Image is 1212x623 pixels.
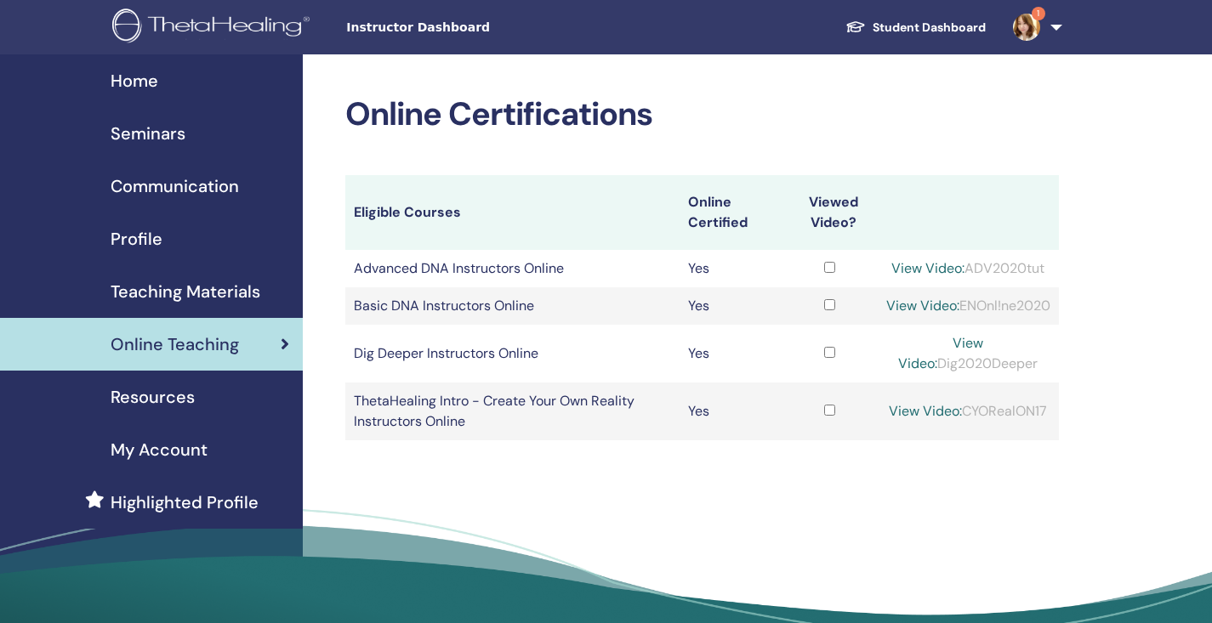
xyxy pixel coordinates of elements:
span: Home [111,68,158,93]
a: Student Dashboard [832,12,999,43]
div: ENOnl!ne2020 [885,296,1050,316]
th: Eligible Courses [345,175,679,250]
td: Yes [680,287,782,325]
div: ADV2020tut [885,258,1050,279]
div: Dig2020Deeper [885,333,1050,374]
td: Basic DNA Instructors Online [345,287,679,325]
div: CYORealON17 [885,401,1050,422]
img: graduation-cap-white.svg [845,20,866,34]
td: Advanced DNA Instructors Online [345,250,679,287]
td: Yes [680,325,782,382]
th: Viewed Video? [782,175,877,250]
td: Yes [680,382,782,440]
a: View Video: [898,334,983,372]
span: My Account [111,437,208,462]
img: logo.png [112,8,316,47]
td: ThetaHealing Intro - Create Your Own Reality Instructors Online [345,382,679,440]
img: default.jpg [1013,14,1040,41]
span: Profile [111,226,162,252]
span: Communication [111,173,239,199]
th: Online Certified [680,175,782,250]
a: View Video: [889,402,962,420]
td: Dig Deeper Instructors Online [345,325,679,382]
h2: Online Certifications [345,95,1059,134]
span: Highlighted Profile [111,490,259,515]
a: View Video: [886,297,959,314]
a: View Video: [891,259,964,277]
td: Yes [680,250,782,287]
span: Resources [111,384,195,410]
span: Instructor Dashboard [346,19,601,37]
span: Seminars [111,121,185,146]
span: Teaching Materials [111,279,260,304]
span: 1 [1032,7,1045,20]
span: Online Teaching [111,331,239,357]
